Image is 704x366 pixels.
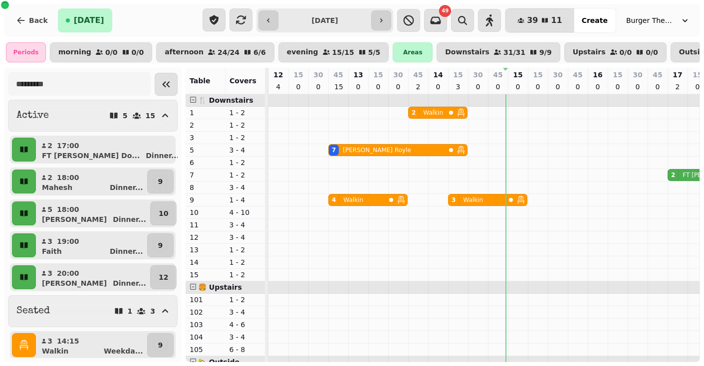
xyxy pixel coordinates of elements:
[132,49,144,56] p: 0 / 0
[373,70,383,80] p: 15
[146,151,179,161] p: Dinner ...
[230,320,261,330] p: 4 - 6
[8,8,56,32] button: Back
[230,270,261,280] p: 1 - 2
[230,183,261,192] p: 3 - 4
[452,196,456,204] div: 3
[354,82,362,92] p: 0
[393,70,403,80] p: 30
[57,141,79,151] p: 17:00
[433,70,443,80] p: 14
[47,141,53,151] p: 2
[694,82,702,92] p: 0
[42,151,140,161] p: FT [PERSON_NAME] Do...
[230,133,261,143] p: 1 - 2
[573,48,606,56] p: Upstairs
[230,108,261,118] p: 1 - 2
[57,336,79,346] p: 14:15
[110,183,143,192] p: Dinner ...
[626,15,676,25] span: Burger Theory
[646,49,658,56] p: 0 / 0
[190,257,222,267] p: 14
[190,195,222,205] p: 9
[539,49,552,56] p: 9 / 9
[190,77,211,85] span: Table
[287,48,318,56] p: evening
[190,108,222,118] p: 1
[673,70,682,80] p: 17
[445,48,489,56] p: Downstairs
[230,245,261,255] p: 1 - 2
[253,49,266,56] p: 6 / 6
[155,73,178,96] button: Collapse sidebar
[16,109,49,123] h2: Active
[38,138,181,162] button: 217:00FT [PERSON_NAME] Do...Dinner...
[554,82,562,92] p: 0
[190,158,222,168] p: 6
[156,42,274,62] button: afternoon24/246/6
[57,204,79,214] p: 18:00
[534,82,542,92] p: 0
[442,8,449,13] span: 49
[453,70,463,80] p: 15
[57,268,79,278] p: 20:00
[671,171,675,179] div: 2
[38,333,145,357] button: 314:15WalkinWeekda...
[158,340,163,350] p: 9
[514,82,522,92] p: 0
[293,70,303,80] p: 15
[332,146,336,154] div: 7
[159,272,168,282] p: 12
[332,49,354,56] p: 15 / 15
[110,246,143,256] p: Dinner ...
[165,48,204,56] p: afternoon
[198,96,253,104] span: 🍴 Downstairs
[674,82,682,92] p: 2
[190,232,222,242] p: 12
[190,133,222,143] p: 3
[190,170,222,180] p: 7
[313,70,323,80] p: 30
[230,120,261,130] p: 1 - 2
[190,345,222,355] p: 105
[113,278,146,288] p: Dinner ...
[414,82,422,92] p: 2
[47,336,53,346] p: 3
[413,70,423,80] p: 45
[42,246,62,256] p: Faith
[412,109,416,117] div: 2
[437,42,560,62] button: Downstairs31/319/9
[343,146,411,154] p: [PERSON_NAME] Royle
[42,214,107,224] p: [PERSON_NAME]
[573,70,582,80] p: 45
[553,70,562,80] p: 30
[230,145,261,155] p: 3 - 4
[614,82,622,92] p: 0
[574,82,582,92] p: 0
[653,70,662,80] p: 45
[693,70,702,80] p: 15
[423,109,443,117] p: Walkin
[147,170,174,193] button: 9
[42,346,68,356] p: Walkin
[533,70,542,80] p: 15
[42,278,107,288] p: [PERSON_NAME]
[57,173,79,183] p: 18:00
[230,257,261,267] p: 1 - 2
[29,17,48,24] span: Back
[8,100,178,132] button: Active515
[503,49,525,56] p: 31 / 31
[104,346,143,356] p: Weekda ...
[190,332,222,342] p: 104
[493,70,502,80] p: 45
[230,295,261,305] p: 1 - 2
[230,220,261,230] p: 3 - 4
[334,82,342,92] p: 15
[58,48,91,56] p: morning
[190,245,222,255] p: 13
[353,70,363,80] p: 13
[190,183,222,192] p: 8
[494,82,502,92] p: 0
[190,320,222,330] p: 103
[513,70,522,80] p: 15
